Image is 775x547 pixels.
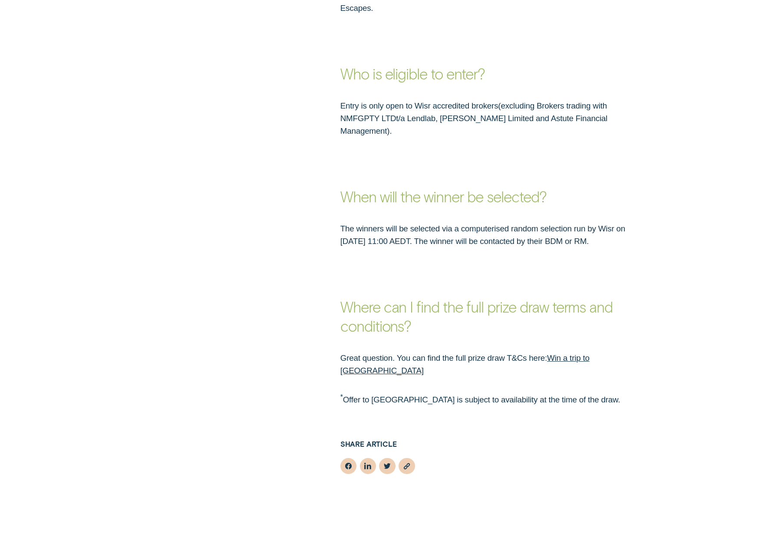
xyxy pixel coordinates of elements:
[340,439,642,458] h5: Share Article
[340,99,642,138] p: Entry is only open to Wisr accredited brokers excluding Brokers trading with NMFG t/a Lendlab, [P...
[340,458,357,475] button: facebook
[382,114,396,123] span: L T D
[364,114,379,123] span: P T Y
[340,188,547,205] strong: When will the winner be selected?
[379,458,396,475] button: twitter
[399,458,415,475] button: Copy URL: null
[340,65,485,82] strong: Who is eligible to enter?
[340,222,642,247] p: The winners will be selected via a computerised random selection run by Wisr on [DATE] 11:00 AEDT...
[360,458,376,475] button: linkedin
[364,114,379,123] span: PTY
[382,114,396,123] span: LTD
[340,298,613,335] strong: Where can I find the full prize draw terms and conditions?
[387,126,389,135] span: )
[340,391,642,406] p: Offer to [GEOGRAPHIC_DATA] is subject to availability at the time of the draw.
[340,352,642,377] p: Great question. You can find the full prize draw T&Cs here:
[498,101,501,110] span: (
